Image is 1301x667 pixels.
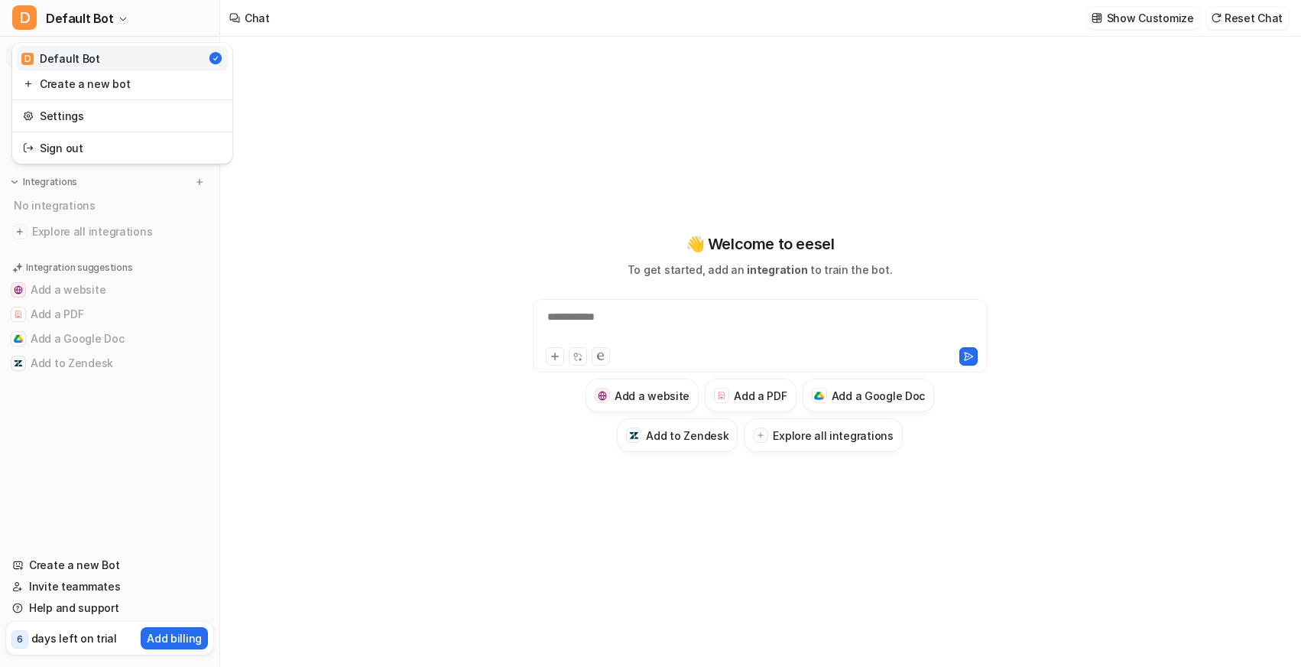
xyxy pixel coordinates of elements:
[21,53,34,65] span: D
[23,140,34,156] img: reset
[46,8,114,29] span: Default Bot
[12,5,37,30] span: D
[17,71,228,96] a: Create a new bot
[23,108,34,124] img: reset
[21,50,100,67] div: Default Bot
[12,43,232,164] div: DDefault Bot
[23,76,34,92] img: reset
[17,103,228,129] a: Settings
[17,135,228,161] a: Sign out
